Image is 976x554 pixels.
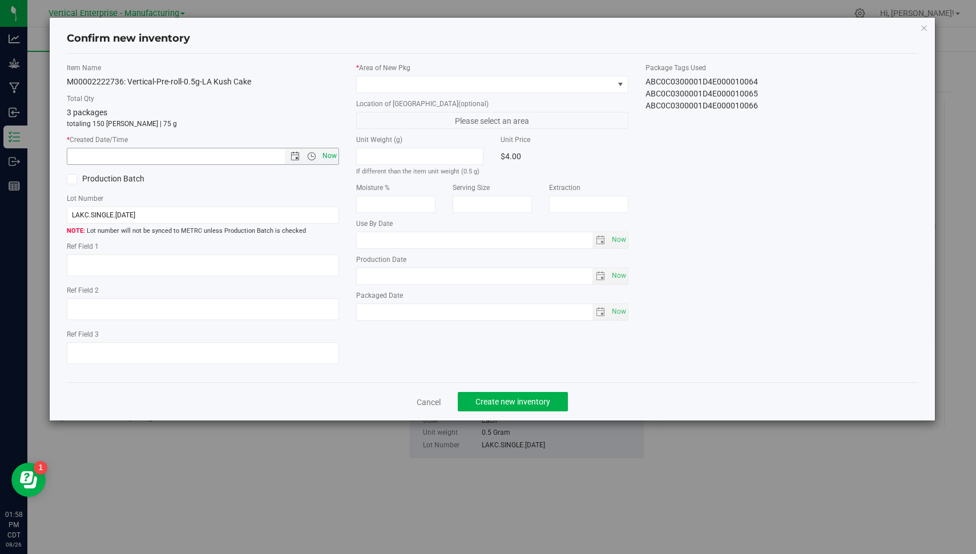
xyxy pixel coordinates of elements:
label: Unit Weight (g) [356,135,483,145]
label: Packaged Date [356,290,628,301]
label: Moisture % [356,183,435,193]
label: Package Tags Used [646,63,918,73]
span: Set Current date [610,304,629,320]
span: select [609,268,628,284]
label: Created Date/Time [67,135,339,145]
iframe: Resource center [11,463,46,497]
div: ABC0C0300001D4E000010065 [646,88,918,100]
span: select [609,304,628,320]
label: Extraction [549,183,628,193]
span: Open the date view [285,152,305,161]
label: Unit Price [501,135,628,145]
div: ABC0C0300001D4E000010066 [646,100,918,112]
label: Serving Size [453,183,532,193]
span: Create new inventory [475,397,550,406]
label: Lot Number [67,193,339,204]
div: M00002222736: Vertical-Pre-roll-0.5g-LA Kush Cake [67,76,339,88]
label: Item Name [67,63,339,73]
span: Set Current date [320,148,340,164]
label: Use By Date [356,219,628,229]
button: Create new inventory [458,392,568,411]
iframe: Resource center unread badge [34,461,47,475]
span: select [609,232,628,248]
label: Ref Field 3 [67,329,339,339]
span: select [592,304,609,320]
label: Production Batch [67,173,194,185]
div: ABC0C0300001D4E000010064 [646,76,918,88]
span: Lot number will not be synced to METRC unless Production Batch is checked [67,227,339,236]
label: Ref Field 2 [67,285,339,296]
label: Total Qty [67,94,339,104]
p: totaling 150 [PERSON_NAME] | 75 g [67,119,339,129]
label: Production Date [356,254,628,265]
label: Area of New Pkg [356,63,628,73]
span: Open the time view [302,152,321,161]
span: select [592,232,609,248]
a: Cancel [417,397,441,408]
span: Set Current date [610,232,629,248]
label: Location of [GEOGRAPHIC_DATA] [356,99,628,109]
span: Set Current date [610,268,629,284]
span: Please select an area [356,112,628,129]
small: If different than the item unit weight (0.5 g) [356,168,479,175]
h4: Confirm new inventory [67,31,190,46]
label: Ref Field 1 [67,241,339,252]
span: select [592,268,609,284]
span: (optional) [458,100,489,108]
div: $4.00 [501,148,628,165]
span: 3 packages [67,108,107,117]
